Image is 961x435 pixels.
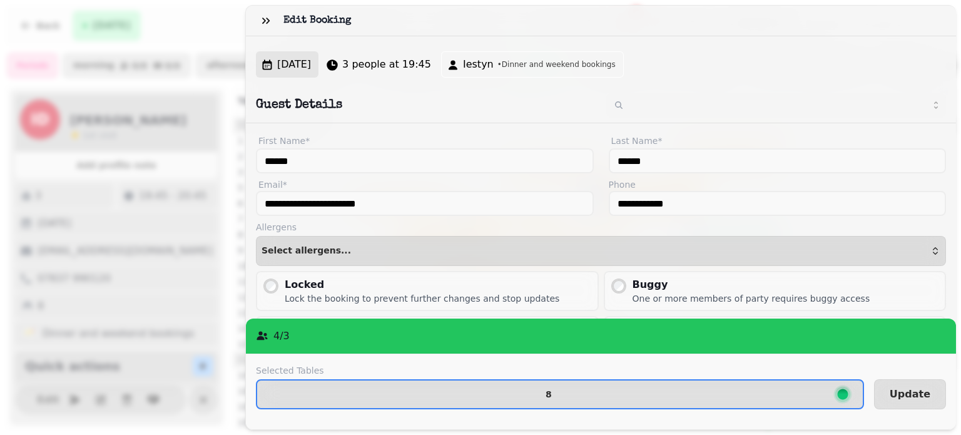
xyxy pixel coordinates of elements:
label: First Name* [256,133,594,148]
h2: Guest Details [256,96,596,114]
p: 8 [546,390,552,399]
div: Buggy [633,277,870,292]
p: 4 / 3 [273,329,290,344]
button: Update [874,379,946,409]
h3: Edit Booking [283,13,356,28]
label: Last Name* [609,133,947,148]
span: Update [890,389,930,399]
div: Lock the booking to prevent further changes and stop updates [285,292,559,305]
span: 3 people at 19:45 [342,57,431,72]
button: Select allergens... [256,236,946,266]
span: Iestyn [463,57,494,72]
label: Allergens [256,221,946,233]
span: • Dinner and weekend bookings [497,59,616,69]
div: Locked [285,277,559,292]
span: Select allergens... [262,246,351,256]
label: Selected Tables [256,364,864,377]
label: Phone [609,178,947,191]
button: 8 [256,379,864,409]
span: [DATE] [277,57,311,72]
label: Email* [256,178,594,191]
div: One or more members of party requires buggy access [633,292,870,305]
